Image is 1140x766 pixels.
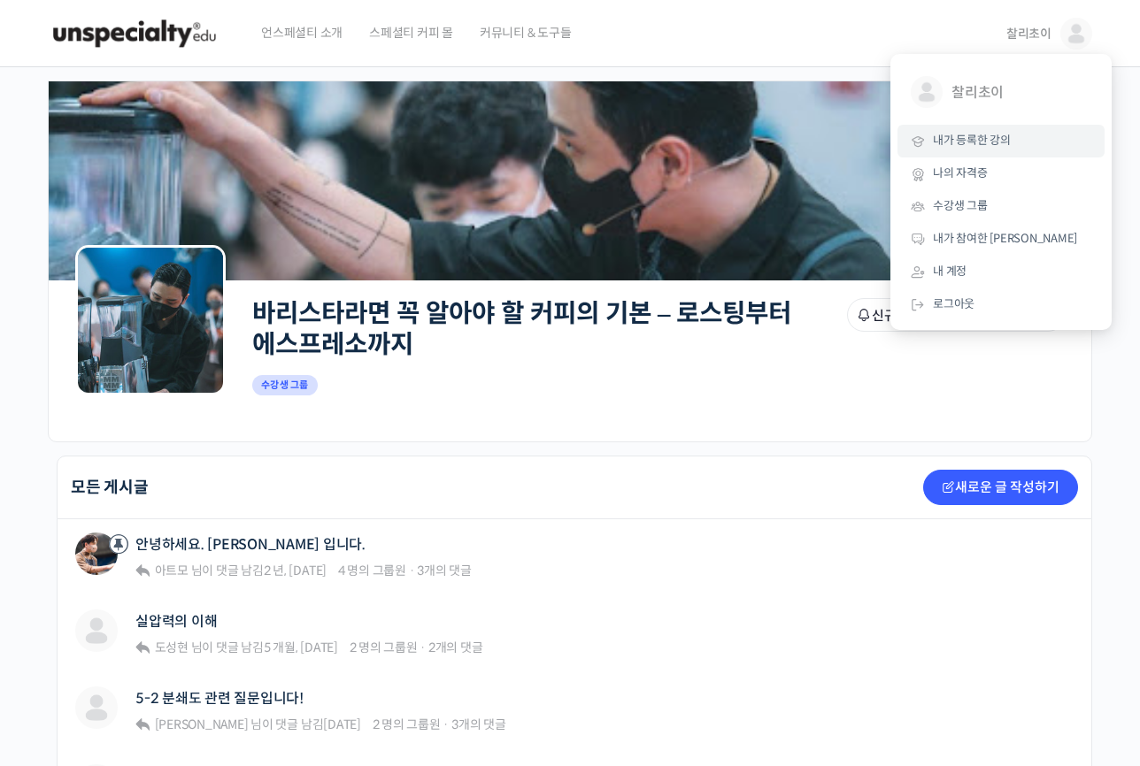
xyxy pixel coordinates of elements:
span: 수강생 그룹 [933,198,988,213]
span: 나의 자격증 [933,165,988,180]
span: 3개의 댓글 [451,716,506,732]
a: 새로운 글 작성하기 [923,470,1078,505]
a: 찰리초이 [897,63,1105,125]
span: · [409,563,415,578]
span: 님이 댓글 남김 [152,563,327,578]
span: 4 명의 그룹원 [338,563,406,578]
a: [DATE] [323,716,361,732]
span: [PERSON_NAME] [155,716,249,732]
span: 2 명의 그룹원 [350,640,418,655]
span: · [443,716,449,732]
a: 수강생 그룹 [897,190,1105,223]
a: 도성현 [152,640,189,655]
a: 대화 [117,561,228,605]
a: 2 년, [DATE] [264,563,327,578]
span: · [420,640,426,655]
a: 나의 자격증 [897,157,1105,190]
a: 내 계정 [897,256,1105,288]
a: 내가 참여한 [PERSON_NAME] [897,223,1105,256]
span: 2 명의 그룹원 [373,716,441,732]
span: 2개의 댓글 [428,640,483,655]
a: [PERSON_NAME] [152,716,249,732]
button: 신규 업데이트 이메일로 알림 받기 [847,298,1065,332]
a: 아트모 [152,563,189,578]
span: 내가 참여한 [PERSON_NAME] [933,231,1077,246]
h2: 모든 게시글 [71,479,149,495]
span: 대화 [162,588,183,602]
span: 로그아웃 [933,296,974,311]
span: 아트모 [155,563,189,578]
span: 내 계정 [933,264,967,279]
a: 내가 등록한 강의 [897,125,1105,157]
a: 안녕하세요. [PERSON_NAME] 입니다. [135,536,366,553]
img: Group logo of 바리스타라면 꼭 알아야 할 커피의 기본 – 로스팅부터 에스프레소까지 [75,245,226,395]
a: 5 개월, [DATE] [264,640,338,655]
span: 찰리초이 [951,76,1082,110]
span: 님이 댓글 남김 [152,640,338,655]
span: 찰리초이 [1006,26,1051,42]
a: 홈 [5,561,117,605]
a: 설정 [228,561,340,605]
a: 5-2 분쇄도 관련 질문입니다! [135,690,304,707]
a: 실압력의 이해 [135,613,217,630]
span: 도성현 [155,640,189,655]
span: 님이 댓글 남김 [152,716,361,732]
span: 3개의 댓글 [417,563,472,578]
span: 수강생 그룹 [252,375,318,395]
span: 내가 등록한 강의 [933,133,1011,148]
span: 홈 [56,587,66,601]
a: 바리스타라면 꼭 알아야 할 커피의 기본 – 로스팅부터 에스프레소까지 [252,297,791,360]
span: 설정 [273,587,295,601]
a: 로그아웃 [897,288,1105,321]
